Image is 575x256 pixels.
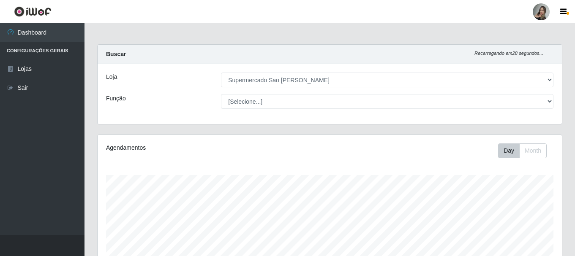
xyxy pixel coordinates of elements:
div: Agendamentos [106,143,285,152]
div: Toolbar with button groups [498,143,553,158]
div: First group [498,143,547,158]
label: Função [106,94,126,103]
button: Day [498,143,520,158]
strong: Buscar [106,51,126,57]
i: Recarregando em 28 segundos... [474,51,543,56]
label: Loja [106,73,117,81]
img: CoreUI Logo [14,6,52,17]
button: Month [519,143,547,158]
